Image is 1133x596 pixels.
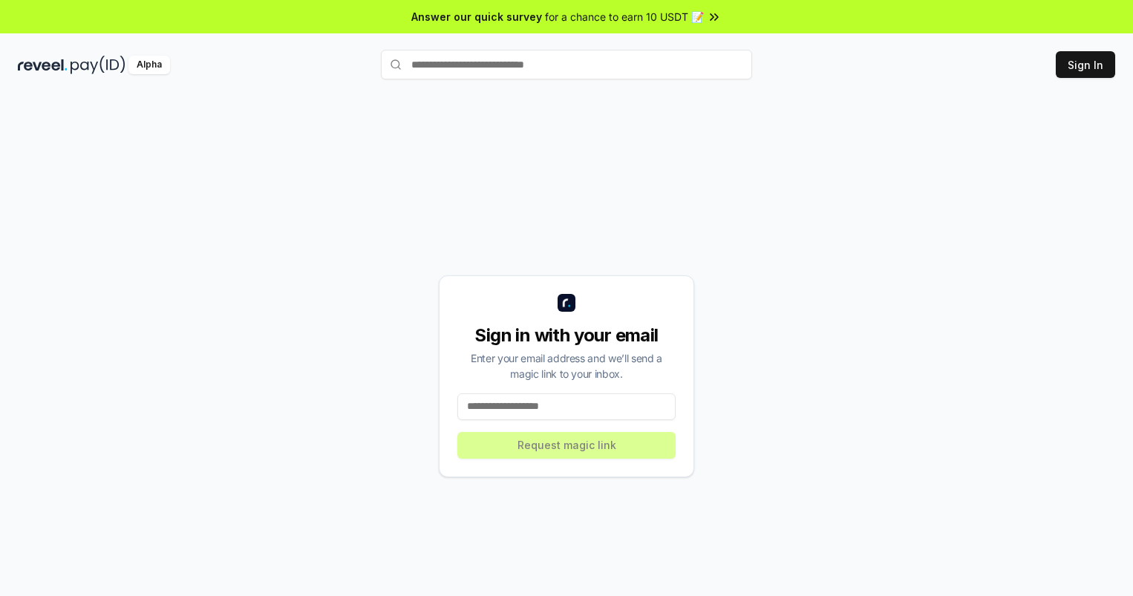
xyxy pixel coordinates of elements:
div: Sign in with your email [457,324,676,347]
div: Alpha [128,56,170,74]
img: pay_id [71,56,125,74]
span: Answer our quick survey [411,9,542,24]
img: reveel_dark [18,56,68,74]
img: logo_small [558,294,575,312]
span: for a chance to earn 10 USDT 📝 [545,9,704,24]
div: Enter your email address and we’ll send a magic link to your inbox. [457,350,676,381]
button: Sign In [1056,51,1115,78]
